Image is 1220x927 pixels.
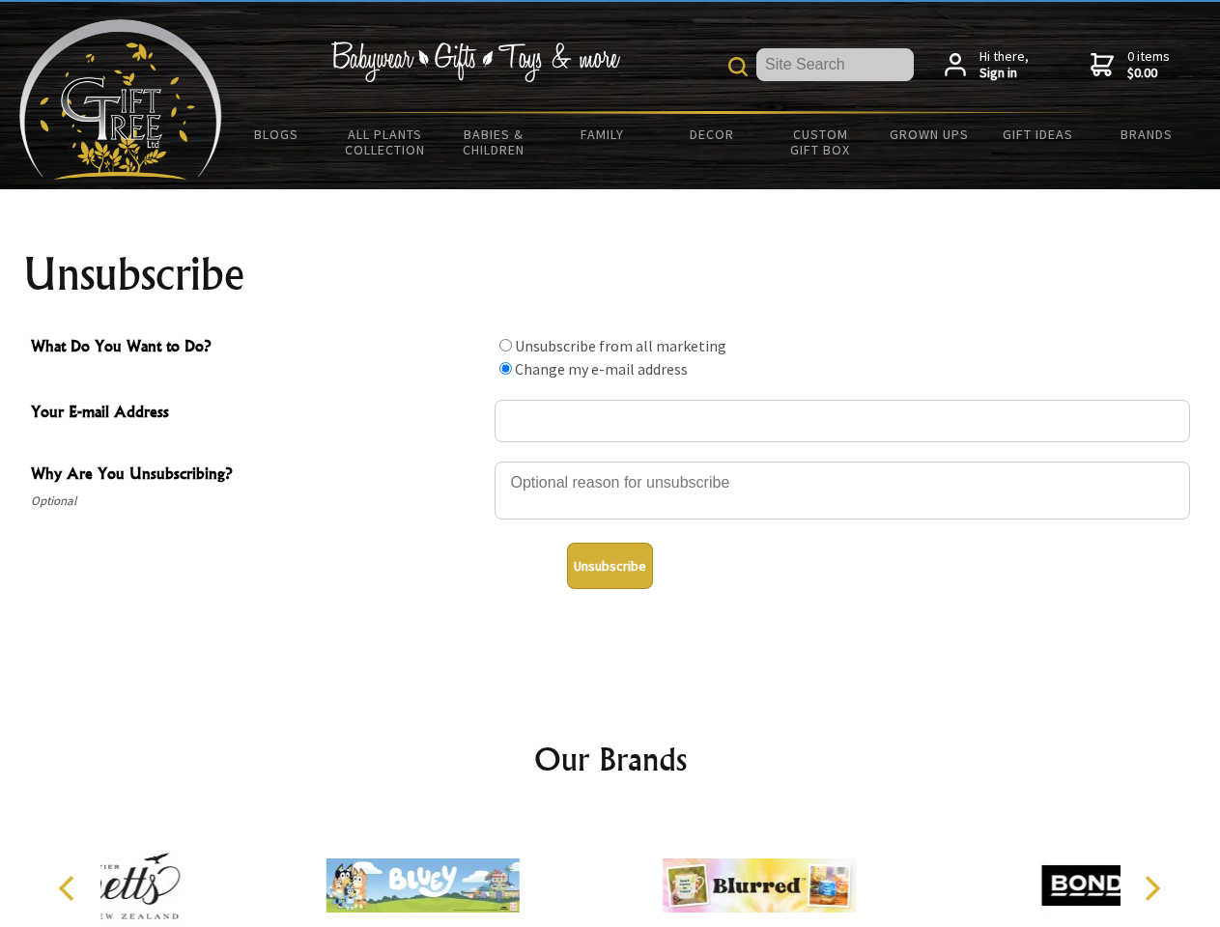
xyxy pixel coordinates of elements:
button: Next [1130,867,1173,910]
span: Your E-mail Address [31,400,485,428]
img: Babywear - Gifts - Toys & more [330,42,620,82]
input: What Do You Want to Do? [499,339,512,351]
label: Change my e-mail address [515,359,688,379]
span: Optional [31,490,485,513]
h2: Our Brands [39,736,1182,782]
a: All Plants Collection [331,114,440,170]
a: 0 items$0.00 [1091,48,1170,82]
button: Previous [48,867,91,910]
a: Decor [657,114,766,154]
img: product search [728,57,748,76]
strong: $0.00 [1127,65,1170,82]
span: Why Are You Unsubscribing? [31,462,485,490]
a: Babies & Children [440,114,549,170]
a: BLOGS [222,114,331,154]
h1: Unsubscribe [23,251,1198,297]
textarea: Why Are You Unsubscribing? [495,462,1190,520]
label: Unsubscribe from all marketing [515,336,726,355]
span: What Do You Want to Do? [31,334,485,362]
a: Hi there,Sign in [945,48,1029,82]
a: Custom Gift Box [766,114,875,170]
a: Brands [1092,114,1202,154]
strong: Sign in [979,65,1029,82]
input: Site Search [756,48,914,81]
a: Family [549,114,658,154]
span: Hi there, [979,48,1029,82]
button: Unsubscribe [567,543,653,589]
a: Gift Ideas [983,114,1092,154]
img: Babyware - Gifts - Toys and more... [19,19,222,180]
input: What Do You Want to Do? [499,362,512,375]
span: 0 items [1127,47,1170,82]
input: Your E-mail Address [495,400,1190,442]
a: Grown Ups [874,114,983,154]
